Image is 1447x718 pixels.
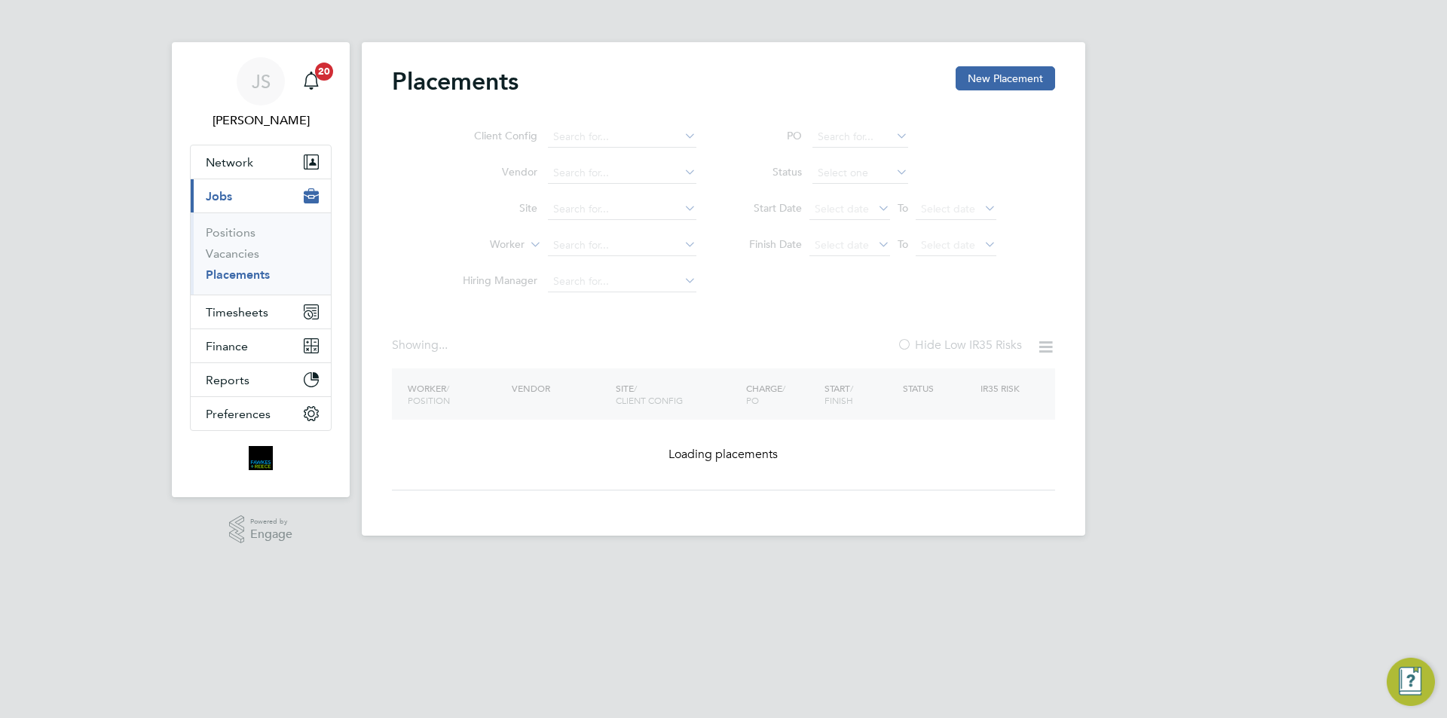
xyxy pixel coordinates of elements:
label: Hide Low IR35 Risks [897,338,1022,353]
button: Timesheets [191,295,331,328]
a: Vacancies [206,246,259,261]
button: Jobs [191,179,331,212]
h2: Placements [392,66,519,96]
div: Jobs [191,212,331,295]
span: Powered by [250,515,292,528]
button: Reports [191,363,331,396]
span: Engage [250,528,292,541]
button: Network [191,145,331,179]
span: Jobs [206,189,232,203]
img: bromak-logo-retina.png [249,446,273,470]
a: 20 [296,57,326,105]
a: Go to home page [190,446,332,470]
span: Preferences [206,407,271,421]
a: Placements [206,267,270,282]
span: ... [439,338,448,353]
nav: Main navigation [172,42,350,497]
span: Julia Scholes [190,112,332,130]
span: Reports [206,373,249,387]
a: Powered byEngage [229,515,293,544]
button: Engage Resource Center [1387,658,1435,706]
button: Finance [191,329,331,362]
div: Showing [392,338,451,353]
span: JS [252,72,271,91]
span: Finance [206,339,248,353]
button: Preferences [191,397,331,430]
span: Network [206,155,253,170]
a: JS[PERSON_NAME] [190,57,332,130]
a: Positions [206,225,255,240]
span: Timesheets [206,305,268,319]
button: New Placement [956,66,1055,90]
span: 20 [315,63,333,81]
